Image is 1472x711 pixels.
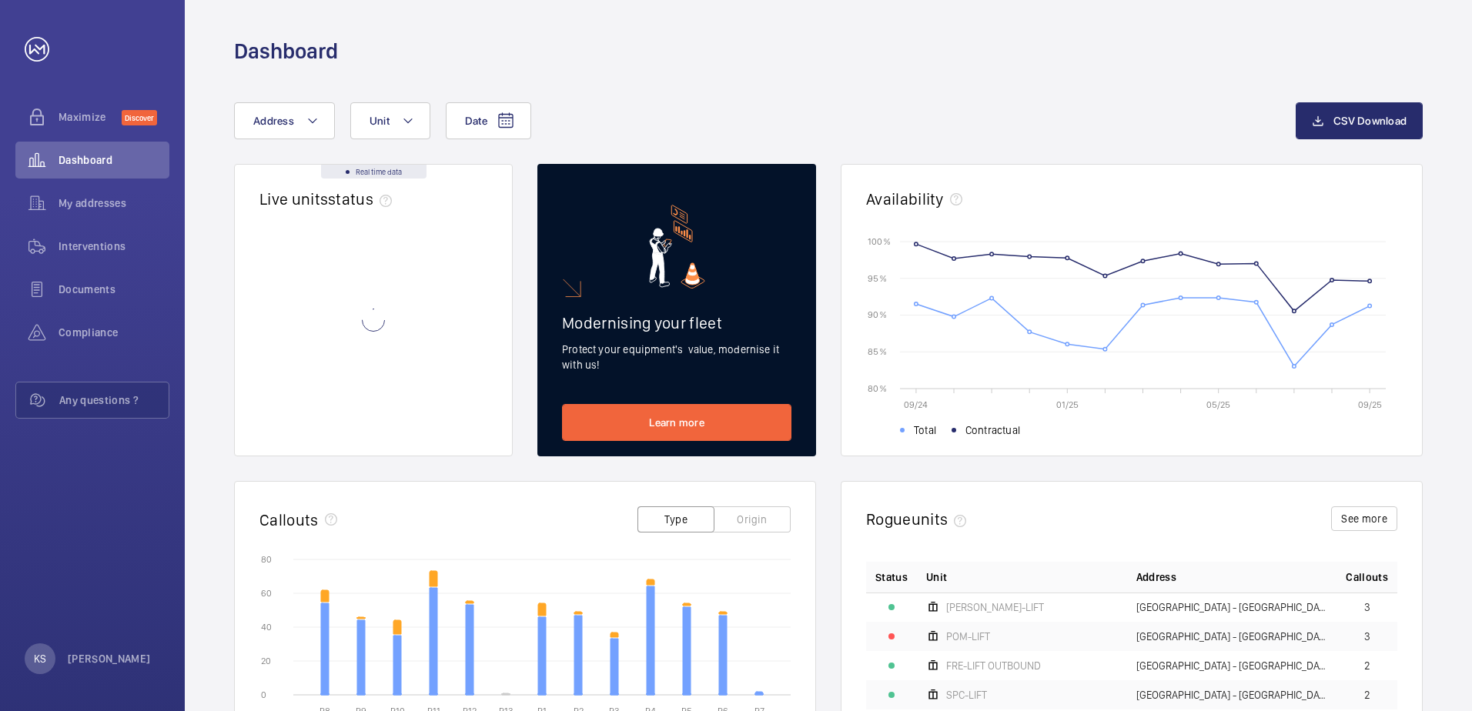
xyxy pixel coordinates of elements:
[465,115,487,127] span: Date
[234,37,338,65] h1: Dashboard
[1136,631,1328,642] span: [GEOGRAPHIC_DATA] - [GEOGRAPHIC_DATA],
[261,622,272,633] text: 40
[68,651,151,666] p: [PERSON_NAME]
[253,115,294,127] span: Address
[1136,569,1176,585] span: Address
[1136,602,1328,613] span: [GEOGRAPHIC_DATA] - [GEOGRAPHIC_DATA],
[261,554,272,565] text: 80
[875,569,908,585] p: Status
[1364,660,1370,671] span: 2
[59,282,169,297] span: Documents
[946,689,987,700] span: SPC-LIFT
[350,102,430,139] button: Unit
[59,392,169,408] span: Any questions ?
[562,313,791,332] h2: Modernising your fleet
[1346,569,1388,585] span: Callouts
[914,422,936,438] span: Total
[261,588,272,599] text: 60
[59,325,169,340] span: Compliance
[868,346,887,357] text: 85 %
[904,399,928,410] text: 09/24
[1333,115,1407,127] span: CSV Download
[328,189,398,209] span: status
[649,205,705,289] img: marketing-card.svg
[1056,399,1079,410] text: 01/25
[926,569,947,585] span: Unit
[370,115,390,127] span: Unit
[637,506,714,532] button: Type
[1364,631,1370,642] span: 3
[965,422,1020,438] span: Contractual
[1206,399,1230,410] text: 05/25
[259,189,398,209] h2: Live units
[946,631,990,642] span: POM-LIFT
[562,404,791,441] a: Learn more
[321,165,427,179] div: Real time data
[946,660,1041,671] span: FRE-LIFT OUTBOUND
[866,509,972,529] h2: Rogue
[868,235,891,246] text: 100 %
[59,239,169,254] span: Interventions
[59,152,169,168] span: Dashboard
[562,342,791,372] p: Protect your equipment's value, modernise it with us!
[446,102,531,139] button: Date
[1364,689,1370,700] span: 2
[261,689,266,700] text: 0
[261,656,271,666] text: 20
[122,110,157,125] span: Discover
[866,189,944,209] h2: Availability
[259,510,319,529] h2: Callouts
[59,195,169,211] span: My addresses
[868,272,887,283] text: 95 %
[868,382,887,393] text: 80 %
[1136,660,1328,671] span: [GEOGRAPHIC_DATA] - [GEOGRAPHIC_DATA],
[34,651,46,666] p: KS
[1364,602,1370,613] span: 3
[234,102,335,139] button: Address
[1296,102,1423,139] button: CSV Download
[59,109,122,125] span: Maximize
[946,602,1044,613] span: [PERSON_NAME]-LIFT
[1358,399,1382,410] text: 09/25
[868,309,887,320] text: 90 %
[1331,506,1397,531] button: See more
[714,506,791,532] button: Origin
[1136,689,1328,700] span: [GEOGRAPHIC_DATA] - [GEOGRAPHIC_DATA]
[912,509,973,529] span: units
